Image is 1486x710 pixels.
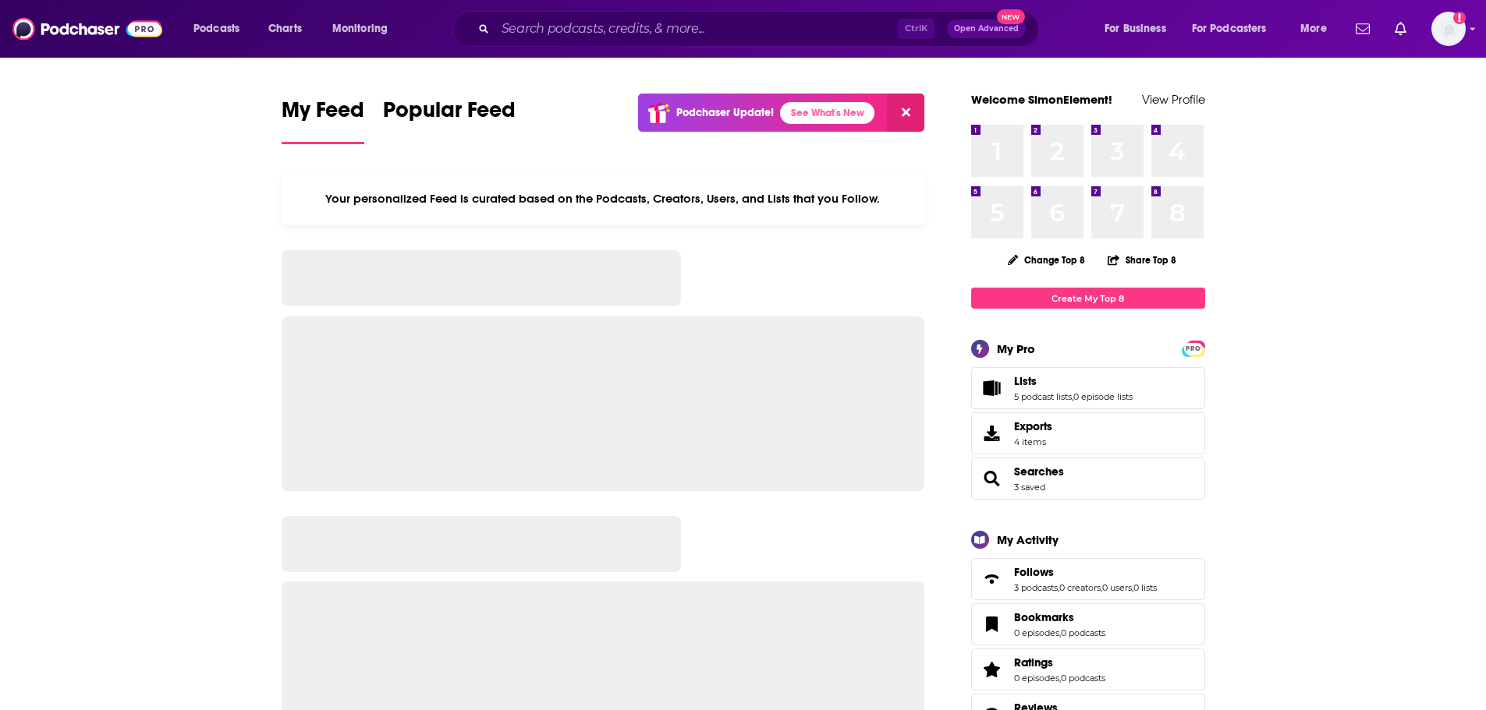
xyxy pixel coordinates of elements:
button: open menu [183,16,260,41]
span: Logged in as SimonElement [1431,12,1466,46]
a: 0 creators [1059,582,1101,593]
a: 0 episodes [1014,673,1059,684]
div: My Activity [997,532,1059,547]
span: , [1058,582,1059,593]
span: New [997,9,1025,24]
a: See What's New [780,102,874,124]
a: Ratings [1014,655,1105,669]
img: Podchaser - Follow, Share and Rate Podcasts [12,14,162,44]
span: PRO [1184,343,1203,355]
span: Exports [1014,419,1052,433]
a: 0 podcasts [1061,673,1105,684]
span: Ratings [1014,655,1053,669]
span: , [1101,582,1102,593]
a: 0 lists [1133,582,1157,593]
input: Search podcasts, credits, & more... [495,16,898,41]
a: My Feed [282,97,364,144]
a: Follows [1014,565,1157,579]
button: Share Top 8 [1107,245,1177,275]
a: Bookmarks [1014,610,1105,624]
a: 5 podcast lists [1014,391,1072,402]
a: 0 episodes [1014,627,1059,638]
a: View Profile [1142,92,1205,107]
span: Podcasts [193,18,239,40]
span: Lists [1014,374,1037,388]
div: Search podcasts, credits, & more... [467,11,1054,47]
a: Popular Feed [383,97,516,144]
a: Show notifications dropdown [1388,16,1413,42]
a: Welcome SimonElement! [971,92,1112,107]
svg: Add a profile image [1453,12,1466,24]
button: open menu [1289,16,1346,41]
a: 0 episode lists [1073,391,1133,402]
a: Lists [1014,374,1133,388]
button: Show profile menu [1431,12,1466,46]
span: Charts [268,18,302,40]
a: 3 podcasts [1014,582,1058,593]
span: 4 items [1014,436,1052,447]
span: , [1072,391,1073,402]
span: Exports [977,422,1008,444]
span: , [1059,673,1061,684]
span: For Business [1105,18,1166,40]
span: For Podcasters [1192,18,1267,40]
div: My Pro [997,341,1035,356]
a: Exports [971,412,1205,454]
a: 0 podcasts [1061,627,1105,638]
img: User Profile [1431,12,1466,46]
span: More [1300,18,1327,40]
button: open menu [1182,16,1289,41]
p: Podchaser Update! [676,106,774,119]
span: Bookmarks [1014,610,1074,624]
button: Open AdvancedNew [947,19,1026,38]
a: Charts [258,16,311,41]
span: Follows [971,558,1205,600]
span: , [1059,627,1061,638]
span: Open Advanced [954,25,1019,33]
a: Follows [977,568,1008,590]
a: 0 users [1102,582,1132,593]
span: Ctrl K [898,19,935,39]
span: Searches [971,457,1205,500]
span: Lists [971,367,1205,409]
span: Ratings [971,648,1205,691]
a: Lists [977,377,1008,399]
a: 3 saved [1014,482,1045,493]
a: Searches [1014,465,1064,479]
span: , [1132,582,1133,593]
div: Your personalized Feed is curated based on the Podcasts, Creators, Users, and Lists that you Follow. [282,172,925,225]
span: Popular Feed [383,97,516,132]
a: PRO [1184,342,1203,354]
button: open menu [1094,16,1186,41]
button: Change Top 8 [998,250,1095,270]
a: Searches [977,468,1008,489]
a: Create My Top 8 [971,288,1205,309]
span: My Feed [282,97,364,132]
a: Ratings [977,659,1008,680]
a: Show notifications dropdown [1349,16,1376,42]
span: Monitoring [332,18,388,40]
span: Bookmarks [971,603,1205,645]
button: open menu [321,16,408,41]
span: Follows [1014,565,1054,579]
a: Bookmarks [977,613,1008,635]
